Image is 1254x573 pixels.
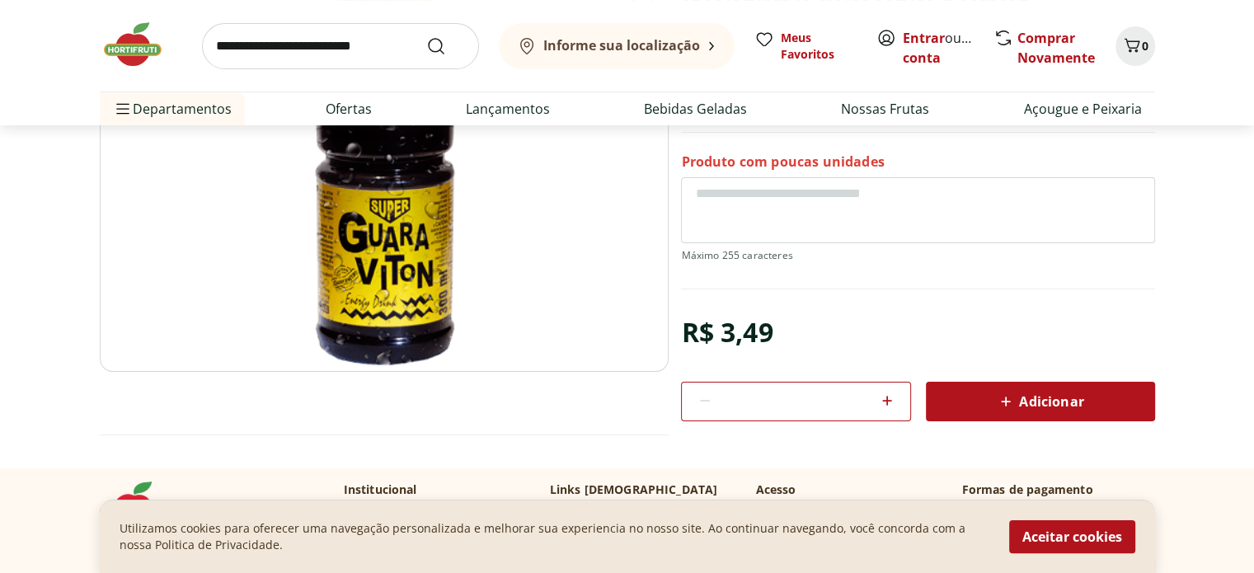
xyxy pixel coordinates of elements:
a: Lançamentos [466,99,550,119]
p: Links [DEMOGRAPHIC_DATA] [550,481,718,498]
a: Nossas Frutas [841,99,929,119]
a: Bebidas Geladas [644,99,747,119]
span: Departamentos [113,89,232,129]
p: Produto com poucas unidades [681,153,884,171]
a: Criar conta [903,29,993,67]
span: ou [903,28,976,68]
p: Acesso [756,481,796,498]
b: Informe sua localização [543,36,700,54]
a: Comprar Novamente [1017,29,1095,67]
button: Menu [113,89,133,129]
button: Informe sua localização [499,23,735,69]
img: Hortifruti [100,20,182,69]
button: Carrinho [1115,26,1155,66]
img: Hortifruti [100,481,182,531]
button: Aceitar cookies [1009,520,1135,553]
p: Institucional [344,481,417,498]
button: Adicionar [926,382,1155,421]
div: R$ 3,49 [681,309,773,355]
span: Adicionar [996,392,1083,411]
a: Açougue e Peixaria [1023,99,1141,119]
a: Ofertas [326,99,372,119]
span: Meus Favoritos [781,30,857,63]
a: Meus Favoritos [754,30,857,63]
p: Formas de pagamento [962,481,1155,498]
span: 0 [1142,38,1148,54]
a: Entrar [903,29,945,47]
p: Utilizamos cookies para oferecer uma navegação personalizada e melhorar sua experiencia no nosso ... [120,520,989,553]
button: Submit Search [426,36,466,56]
input: search [202,23,479,69]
